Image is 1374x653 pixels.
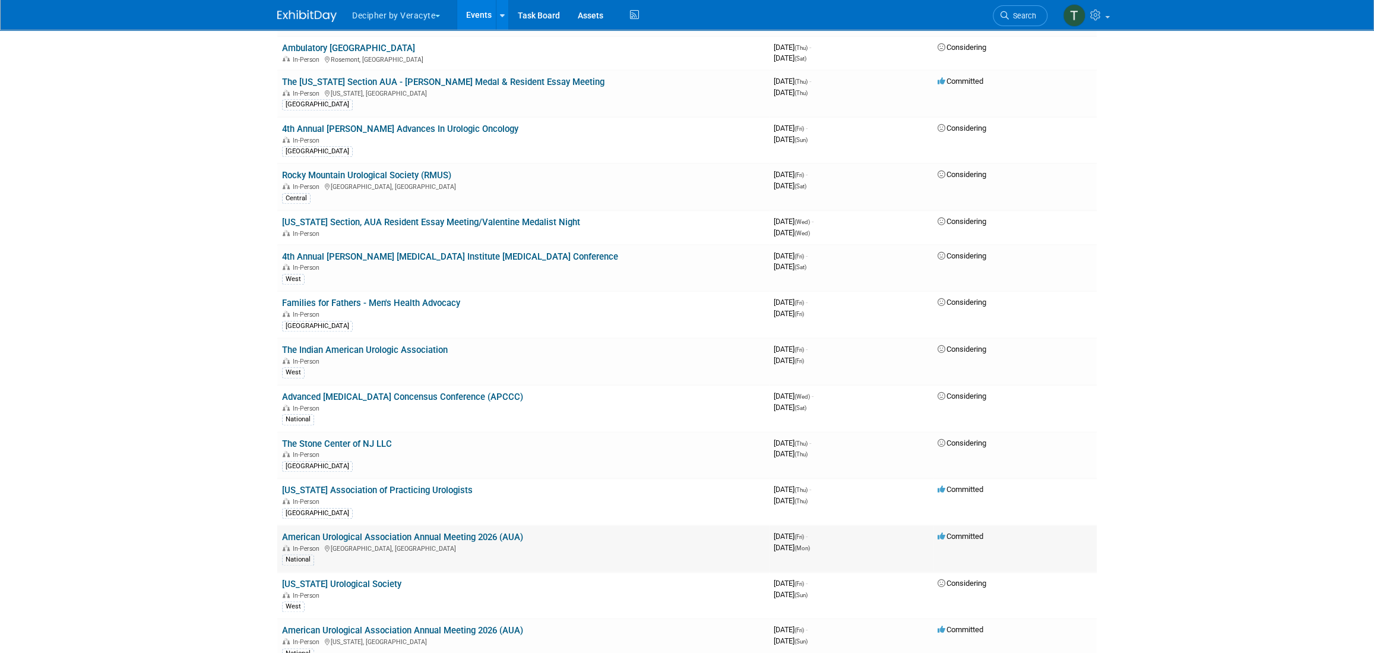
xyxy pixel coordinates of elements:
[282,345,448,355] a: The Indian American Urologic Association
[774,485,811,494] span: [DATE]
[283,545,290,551] img: In-Person Event
[794,405,806,411] span: (Sat)
[282,321,353,332] div: [GEOGRAPHIC_DATA]
[794,78,808,85] span: (Thu)
[794,230,810,236] span: (Wed)
[809,439,811,447] span: -
[794,592,808,598] span: (Sun)
[282,367,305,378] div: West
[283,230,290,236] img: In-Person Event
[293,451,323,459] span: In-Person
[282,414,314,425] div: National
[774,298,808,307] span: [DATE]
[806,124,808,133] span: -
[938,439,986,447] span: Considering
[282,146,353,157] div: [GEOGRAPHIC_DATA]
[938,251,986,260] span: Considering
[282,298,460,308] a: Families for Fathers - Men's Health Advocacy
[774,356,804,365] span: [DATE]
[794,253,804,260] span: (Fri)
[774,579,808,588] span: [DATE]
[794,55,806,62] span: (Sat)
[806,579,808,588] span: -
[283,183,290,189] img: In-Person Event
[794,346,804,353] span: (Fri)
[282,461,353,472] div: [GEOGRAPHIC_DATA]
[282,77,604,87] a: The [US_STATE] Section AUA - [PERSON_NAME] Medal & Resident Essay Meeting
[283,592,290,598] img: In-Person Event
[794,137,808,143] span: (Sun)
[277,10,337,22] img: ExhibitDay
[794,45,808,51] span: (Thu)
[282,392,523,402] a: Advanced [MEDICAL_DATA] Concensus Conference (APCCC)
[282,99,353,110] div: [GEOGRAPHIC_DATA]
[938,217,986,226] span: Considering
[282,170,451,181] a: Rocky Mountain Urological Society (RMUS)
[282,181,764,191] div: [GEOGRAPHIC_DATA], [GEOGRAPHIC_DATA]
[282,251,618,262] a: 4th Annual [PERSON_NAME] [MEDICAL_DATA] Institute [MEDICAL_DATA] Conference
[293,137,323,144] span: In-Person
[774,53,806,62] span: [DATE]
[282,508,353,519] div: [GEOGRAPHIC_DATA]
[774,449,808,458] span: [DATE]
[774,124,808,133] span: [DATE]
[794,627,804,633] span: (Fri)
[938,392,986,400] span: Considering
[282,193,311,204] div: Central
[283,451,290,457] img: In-Person Event
[774,135,808,144] span: [DATE]
[794,183,806,190] span: (Sat)
[283,358,290,364] img: In-Person Event
[774,543,810,552] span: [DATE]
[293,311,323,318] span: In-Person
[774,217,813,226] span: [DATE]
[794,125,804,132] span: (Fri)
[794,545,810,551] span: (Mon)
[283,264,290,270] img: In-Person Event
[806,345,808,354] span: -
[774,403,806,412] span: [DATE]
[794,440,808,447] span: (Thu)
[293,545,323,553] span: In-Person
[282,43,415,53] a: Ambulatory [GEOGRAPHIC_DATA]
[774,43,811,52] span: [DATE]
[283,405,290,411] img: In-Person Event
[293,56,323,64] span: In-Person
[774,77,811,86] span: [DATE]
[812,217,813,226] span: -
[282,439,392,449] a: The Stone Center of NJ LLC
[282,601,305,612] div: West
[806,532,808,541] span: -
[774,309,804,318] span: [DATE]
[282,88,764,97] div: [US_STATE], [GEOGRAPHIC_DATA]
[283,498,290,504] img: In-Person Event
[283,311,290,317] img: In-Person Event
[809,77,811,86] span: -
[293,405,323,412] span: In-Person
[282,54,764,64] div: Rosemont, [GEOGRAPHIC_DATA]
[806,625,808,634] span: -
[938,170,986,179] span: Considering
[794,638,808,645] span: (Sun)
[774,439,811,447] span: [DATE]
[993,5,1047,26] a: Search
[794,311,804,317] span: (Fri)
[283,638,290,644] img: In-Person Event
[282,485,473,496] a: [US_STATE] Association of Practicing Urologists
[282,532,523,542] a: American Urological Association Annual Meeting 2026 (AUA)
[938,485,983,494] span: Committed
[806,251,808,260] span: -
[282,124,518,134] a: 4th Annual [PERSON_NAME] Advances In Urologic Oncology
[794,90,808,96] span: (Thu)
[293,358,323,365] span: In-Person
[774,228,810,237] span: [DATE]
[283,90,290,96] img: In-Person Event
[774,590,808,599] span: [DATE]
[283,56,290,62] img: In-Person Event
[938,345,986,354] span: Considering
[794,299,804,306] span: (Fri)
[809,485,811,494] span: -
[282,554,314,565] div: National
[282,217,580,228] a: [US_STATE] Section, AUA Resident Essay Meeting/Valentine Medalist Night
[794,487,808,493] span: (Thu)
